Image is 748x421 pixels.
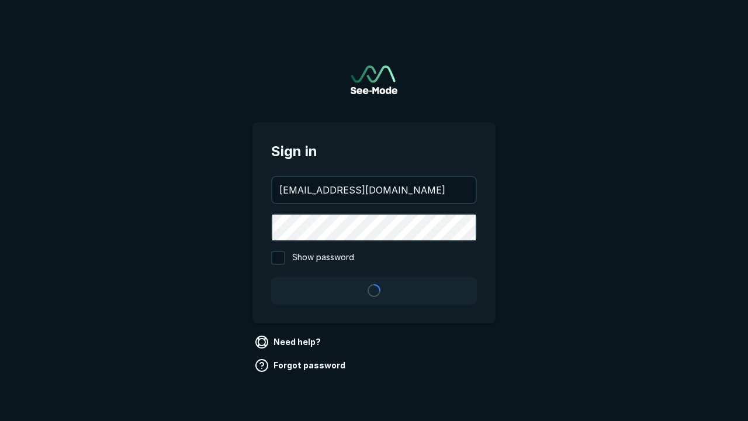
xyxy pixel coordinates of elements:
a: Need help? [252,333,325,351]
span: Show password [292,251,354,265]
input: your@email.com [272,177,476,203]
a: Go to sign in [351,65,397,94]
a: Forgot password [252,356,350,375]
img: See-Mode Logo [351,65,397,94]
span: Sign in [271,141,477,162]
